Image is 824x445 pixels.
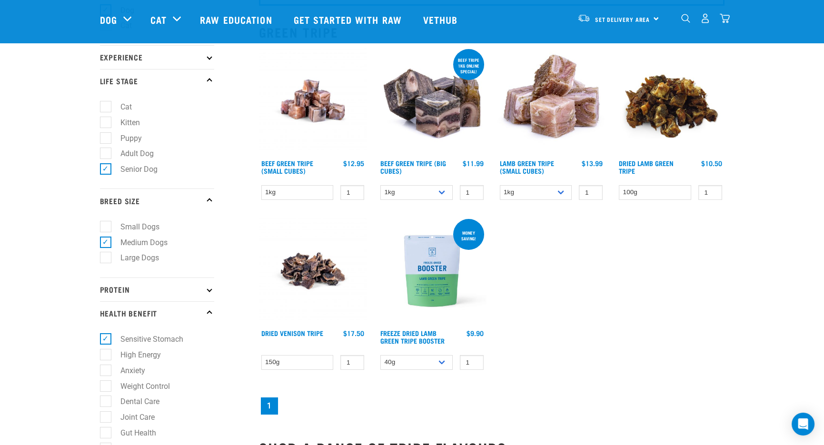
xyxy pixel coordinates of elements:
[380,331,445,342] a: Freeze Dried Lamb Green Tripe Booster
[100,45,214,69] p: Experience
[259,47,367,155] img: Beef Tripe Bites 1634
[582,159,603,167] div: $13.99
[100,69,214,93] p: Life Stage
[460,185,484,200] input: 1
[579,185,603,200] input: 1
[105,349,165,361] label: High Energy
[497,47,606,155] img: 1133 Green Tripe Lamb Small Cubes 01
[340,185,364,200] input: 1
[105,221,163,233] label: Small Dogs
[261,397,278,415] a: Page 1
[105,365,149,376] label: Anxiety
[340,355,364,370] input: 1
[100,12,117,27] a: Dog
[105,411,159,423] label: Joint Care
[105,237,171,248] label: Medium Dogs
[595,18,650,21] span: Set Delivery Area
[378,217,486,325] img: Freeze Dried Lamb Green Tripe
[414,0,470,39] a: Vethub
[100,301,214,325] p: Health Benefit
[284,0,414,39] a: Get started with Raw
[460,355,484,370] input: 1
[105,132,146,144] label: Puppy
[261,161,313,172] a: Beef Green Tripe (Small Cubes)
[105,163,161,175] label: Senior Dog
[453,226,484,246] div: Money saving!
[453,53,484,79] div: Beef tripe 1kg online special!
[463,159,484,167] div: $11.99
[343,159,364,167] div: $12.95
[698,185,722,200] input: 1
[380,161,446,172] a: Beef Green Tripe (Big Cubes)
[792,413,814,435] div: Open Intercom Messenger
[105,380,174,392] label: Weight Control
[261,331,323,335] a: Dried Venison Tripe
[343,329,364,337] div: $17.50
[105,148,158,159] label: Adult Dog
[467,329,484,337] div: $9.90
[577,14,590,22] img: van-moving.png
[105,252,163,264] label: Large Dogs
[150,12,167,27] a: Cat
[720,13,730,23] img: home-icon@2x.png
[681,14,690,23] img: home-icon-1@2x.png
[100,277,214,301] p: Protein
[700,13,710,23] img: user.png
[105,333,187,345] label: Sensitive Stomach
[105,427,160,439] label: Gut Health
[259,396,725,416] nav: pagination
[701,159,722,167] div: $10.50
[190,0,284,39] a: Raw Education
[500,161,554,172] a: Lamb Green Tripe (Small Cubes)
[105,117,144,129] label: Kitten
[105,101,136,113] label: Cat
[259,217,367,325] img: Dried Vension Tripe 1691
[619,161,674,172] a: Dried Lamb Green Tripe
[100,188,214,212] p: Breed Size
[378,47,486,155] img: 1044 Green Tripe Beef
[105,396,163,407] label: Dental Care
[616,47,725,155] img: Pile Of Dried Lamb Tripe For Pets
